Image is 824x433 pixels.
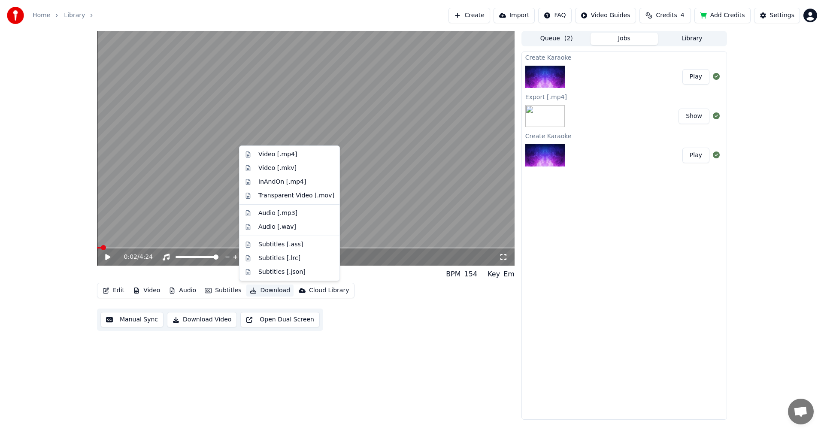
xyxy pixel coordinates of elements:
[503,269,515,279] div: Em
[575,8,636,23] button: Video Guides
[33,11,50,20] a: Home
[448,8,490,23] button: Create
[681,11,685,20] span: 4
[464,269,478,279] div: 154
[165,285,200,297] button: Audio
[124,253,137,261] span: 0:02
[682,69,709,85] button: Play
[100,312,164,327] button: Manual Sync
[201,285,245,297] button: Subtitles
[523,33,591,45] button: Queue
[754,8,800,23] button: Settings
[139,253,153,261] span: 4:24
[446,269,460,279] div: BPM
[240,312,320,327] button: Open Dual Screen
[130,285,164,297] button: Video
[258,164,297,173] div: Video [.mkv]
[522,91,727,102] div: Export [.mp4]
[564,34,573,43] span: ( 2 )
[258,178,306,186] div: InAndOn [.mp4]
[258,254,300,263] div: Subtitles [.lrc]
[246,285,294,297] button: Download
[679,109,709,124] button: Show
[639,8,691,23] button: Credits4
[258,268,306,276] div: Subtitles [.json]
[522,130,727,141] div: Create Karaoke
[309,286,349,295] div: Cloud Library
[124,253,145,261] div: /
[591,33,658,45] button: Jobs
[538,8,571,23] button: FAQ
[64,11,85,20] a: Library
[7,7,24,24] img: youka
[33,11,99,20] nav: breadcrumb
[258,150,297,159] div: Video [.mp4]
[167,312,237,327] button: Download Video
[488,269,500,279] div: Key
[694,8,751,23] button: Add Credits
[494,8,535,23] button: Import
[682,148,709,163] button: Play
[656,11,677,20] span: Credits
[770,11,794,20] div: Settings
[99,285,128,297] button: Edit
[258,209,297,218] div: Audio [.mp3]
[658,33,726,45] button: Library
[788,399,814,424] div: Open chat
[522,52,727,62] div: Create Karaoke
[258,191,334,200] div: Transparent Video [.mov]
[258,240,303,249] div: Subtitles [.ass]
[258,223,296,231] div: Audio [.wav]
